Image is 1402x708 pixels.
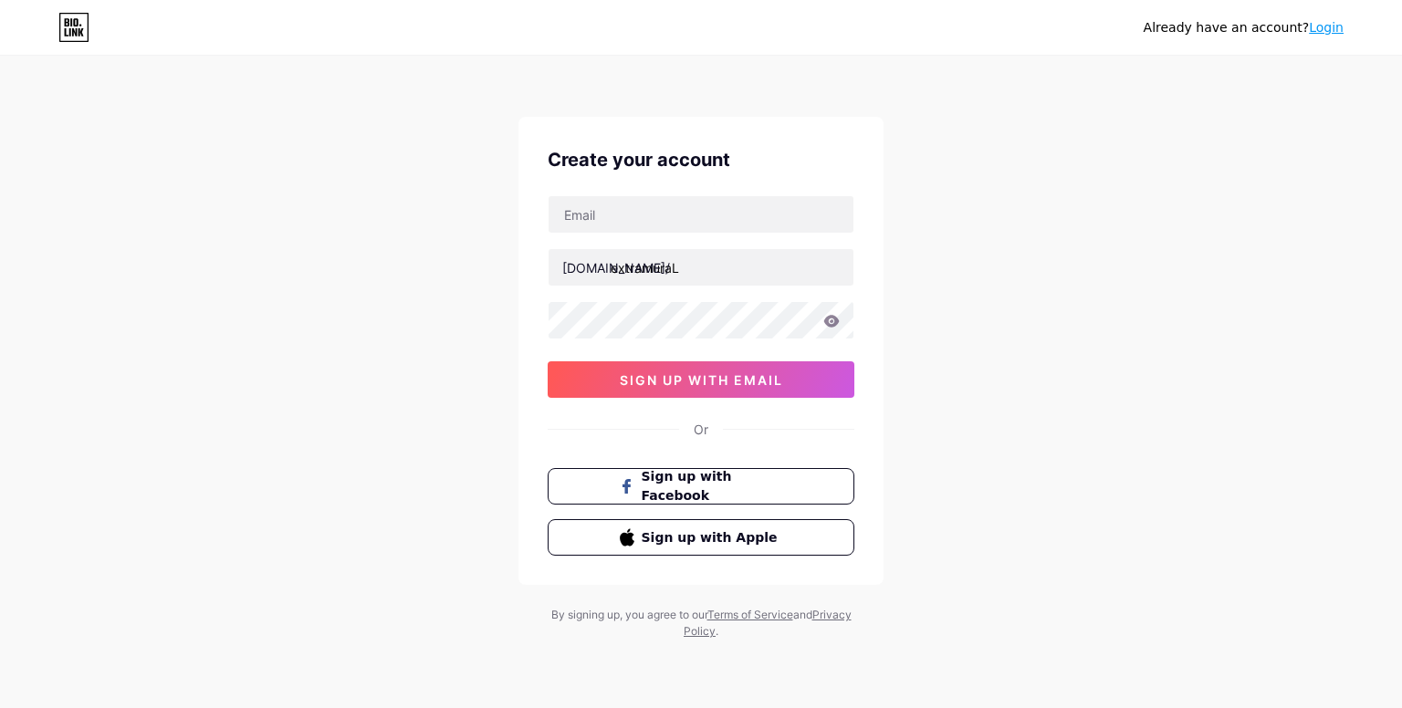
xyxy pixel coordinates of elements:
[1144,18,1344,37] div: Already have an account?
[546,607,856,640] div: By signing up, you agree to our and .
[562,258,670,277] div: [DOMAIN_NAME]/
[548,361,854,398] button: sign up with email
[549,196,853,233] input: Email
[548,146,854,173] div: Create your account
[549,249,853,286] input: username
[548,519,854,556] button: Sign up with Apple
[694,420,708,439] div: Or
[642,528,783,547] span: Sign up with Apple
[707,608,793,621] a: Terms of Service
[642,467,783,505] span: Sign up with Facebook
[620,372,783,388] span: sign up with email
[548,468,854,505] button: Sign up with Facebook
[1309,20,1344,35] a: Login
